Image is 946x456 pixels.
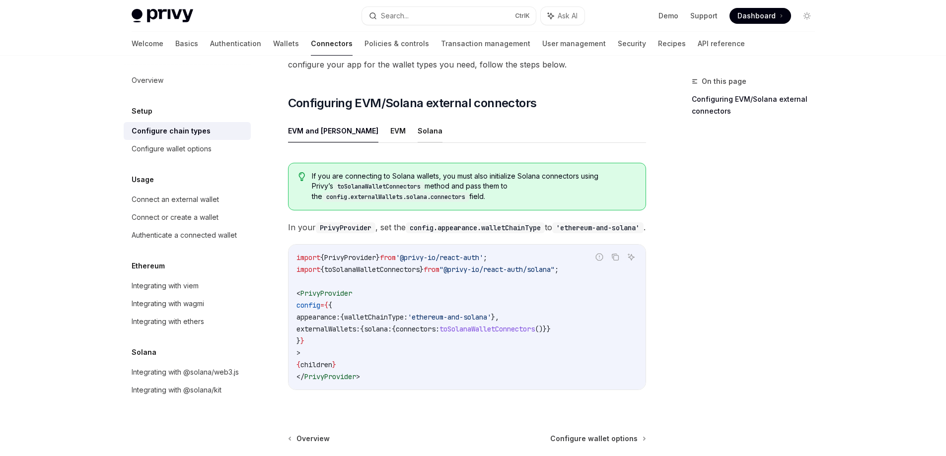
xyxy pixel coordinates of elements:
span: children [300,360,332,369]
code: PrivyProvider [316,222,375,233]
a: Recipes [658,32,686,56]
span: In your , set the to . [288,220,646,234]
a: Authenticate a connected wallet [124,226,251,244]
span: connectors: [396,325,439,333]
a: Configure chain types [124,122,251,140]
h5: Setup [132,105,152,117]
div: Integrating with wagmi [132,298,204,310]
a: Support [690,11,718,21]
span: < [296,289,300,298]
span: toSolanaWalletConnectors [324,265,420,274]
a: Integrating with @solana/kit [124,381,251,399]
span: > [356,372,360,381]
a: Configure wallet options [550,434,645,444]
span: from [424,265,439,274]
div: Search... [381,10,409,22]
span: { [320,265,324,274]
a: Demo [658,11,678,21]
a: API reference [698,32,745,56]
span: }, [491,313,499,322]
code: config.externalWallets.solana.connectors [322,192,469,202]
span: { [324,301,328,310]
a: Security [618,32,646,56]
span: { [328,301,332,310]
h5: Ethereum [132,260,165,272]
span: Ask AI [558,11,578,21]
span: externalWallets: [296,325,360,333]
span: } [332,360,336,369]
div: Integrating with ethers [132,316,204,327]
span: import [296,265,320,274]
div: Integrating with @solana/kit [132,384,221,396]
div: Integrating with @solana/web3.js [132,366,239,378]
span: { [340,313,344,322]
span: solana: [364,325,392,333]
a: Configuring EVM/Solana external connectors [692,91,823,119]
svg: Tip [298,172,305,181]
button: Toggle dark mode [799,8,815,24]
span: Configuring EVM/Solana external connectors [288,95,537,111]
span: ()}} [535,325,551,333]
button: Search...CtrlK [362,7,536,25]
button: Solana [418,119,442,142]
span: ; [483,253,487,262]
span: } [300,336,304,345]
span: > [296,348,300,357]
button: Ask AI [625,251,638,263]
a: Connectors [311,32,353,56]
span: ; [555,265,559,274]
span: = [320,301,324,310]
span: Ctrl K [515,12,530,20]
button: EVM and [PERSON_NAME] [288,119,378,142]
a: Authentication [210,32,261,56]
a: Integrating with @solana/web3.js [124,363,251,381]
span: toSolanaWalletConnectors [439,325,535,333]
span: import [296,253,320,262]
a: Basics [175,32,198,56]
code: config.appearance.walletChainType [406,222,545,233]
a: Configure wallet options [124,140,251,158]
a: Overview [289,434,330,444]
a: Welcome [132,32,163,56]
button: EVM [390,119,406,142]
span: '@privy-io/react-auth' [396,253,483,262]
span: Overview [296,434,330,444]
div: Connect an external wallet [132,194,219,205]
span: Privy supports connecting wallets on both EVM networks and Solana to your application. To configu... [288,44,646,71]
span: } [296,336,300,345]
a: Integrating with wagmi [124,295,251,313]
span: { [296,360,300,369]
span: If you are connecting to Solana wallets, you must also initialize Solana connectors using Privy’s... [312,171,635,202]
a: Transaction management [441,32,530,56]
code: toSolanaWalletConnectors [333,182,425,192]
span: { [360,325,364,333]
span: } [420,265,424,274]
code: 'ethereum-and-solana' [552,222,644,233]
span: walletChainType: [344,313,408,322]
a: Connect or create a wallet [124,208,251,226]
span: On this page [702,75,746,87]
a: Integrating with ethers [124,313,251,330]
span: PrivyProvider [304,372,356,381]
span: { [392,325,396,333]
span: PrivyProvider [300,289,352,298]
button: Copy the contents from the code block [609,251,622,263]
div: Connect or create a wallet [132,211,218,223]
a: Wallets [273,32,299,56]
h5: Usage [132,174,154,186]
div: Configure wallet options [132,143,212,155]
a: User management [542,32,606,56]
img: light logo [132,9,193,23]
span: } [376,253,380,262]
span: config [296,301,320,310]
div: Integrating with viem [132,280,199,292]
a: Connect an external wallet [124,191,251,208]
a: Integrating with viem [124,277,251,295]
span: 'ethereum-and-solana' [408,313,491,322]
a: Overview [124,71,251,89]
span: </ [296,372,304,381]
a: Policies & controls [364,32,429,56]
h5: Solana [132,346,156,358]
div: Configure chain types [132,125,211,137]
span: Configure wallet options [550,434,638,444]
